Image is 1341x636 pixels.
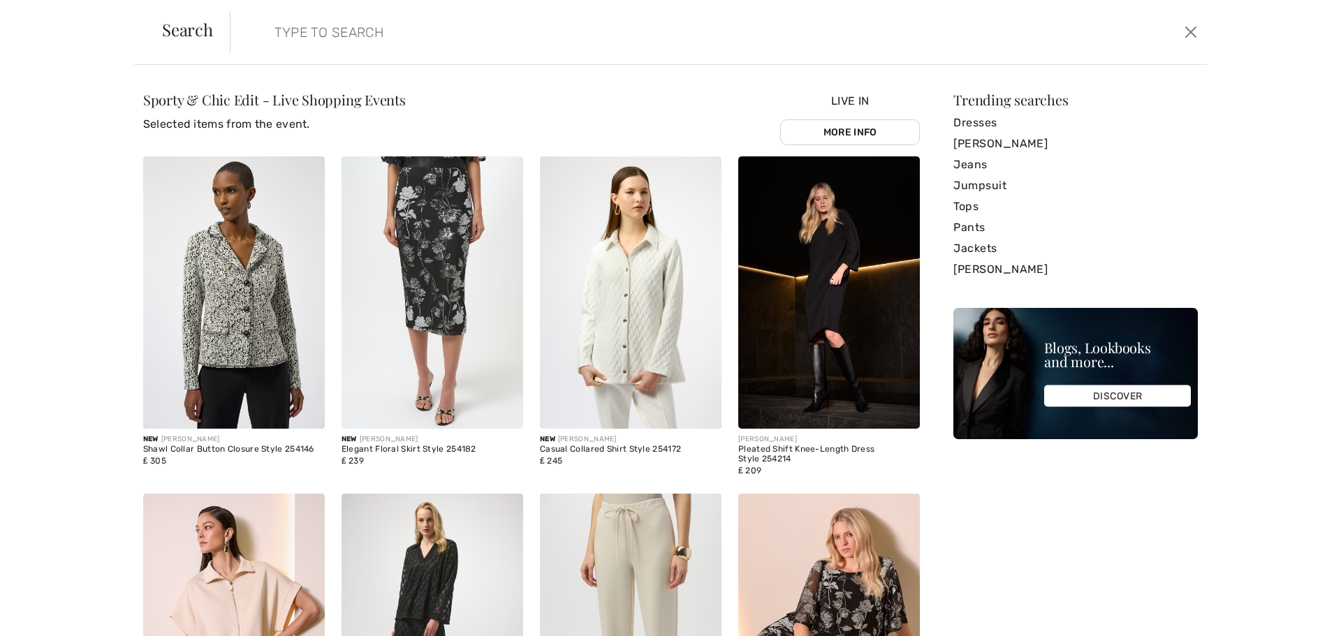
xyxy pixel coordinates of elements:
span: New [540,435,555,443]
span: ₤ 209 [738,466,761,475]
a: Dresses [953,112,1198,133]
a: Jumpsuit [953,175,1198,196]
div: Blogs, Lookbooks and more... [1044,341,1191,369]
img: Elegant Floral Skirt Style 254182. Black/Multi [342,156,523,429]
a: More Info [780,119,920,145]
div: DISCOVER [1044,385,1191,407]
div: Trending searches [953,93,1198,107]
span: New [342,435,357,443]
a: Pants [953,217,1198,238]
span: New [143,435,159,443]
span: ₤ 239 [342,456,364,466]
div: [PERSON_NAME] [540,434,721,445]
a: Jeans [953,154,1198,175]
a: [PERSON_NAME] [953,133,1198,154]
a: Jackets [953,238,1198,259]
div: Shawl Collar Button Closure Style 254146 [143,445,325,454]
span: Search [162,21,213,38]
span: Sporty & Chic Edit - Live Shopping Events [143,90,406,109]
span: Help [31,10,60,22]
img: Pleated Shift Knee-Length Dress Style 254214. Black [738,156,920,429]
div: Casual Collared Shirt Style 254172 [540,445,721,454]
input: TYPE TO SEARCH [264,11,951,53]
span: ₤ 245 [540,456,562,466]
span: ₤ 305 [143,456,166,466]
div: [PERSON_NAME] [738,434,920,445]
a: Tops [953,196,1198,217]
img: Blogs, Lookbooks and more... [953,308,1198,439]
a: [PERSON_NAME] [953,259,1198,280]
div: [PERSON_NAME] [342,434,523,445]
img: Casual Collared Shirt Style 254172. Vanilla 30 [540,156,721,429]
div: Live In [780,93,920,145]
button: Close [1180,21,1201,43]
div: Elegant Floral Skirt Style 254182 [342,445,523,454]
img: Shawl Collar Button Closure Style 254146. Off White/Black [143,156,325,429]
p: Selected items from the event. [143,116,406,133]
div: [PERSON_NAME] [143,434,325,445]
div: Pleated Shift Knee-Length Dress Style 254214 [738,445,920,464]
